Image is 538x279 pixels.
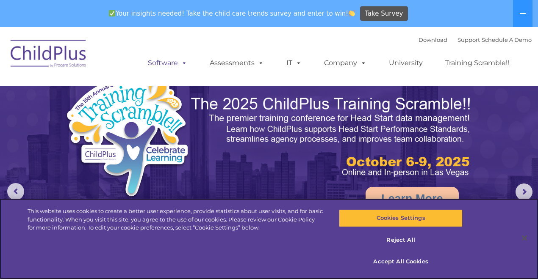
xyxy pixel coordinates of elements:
a: Software [139,55,196,71]
button: Reject All [339,231,463,249]
a: Training Scramble!! [437,55,518,71]
a: Company [316,55,375,71]
img: ChildPlus by Procare Solutions [6,34,91,76]
button: Accept All Cookies [339,253,463,271]
span: Last name [118,56,144,62]
span: Phone number [118,90,154,97]
img: 👏 [349,10,355,16]
a: Take Survey [360,6,408,21]
a: Support [458,36,480,43]
font: | [419,36,532,43]
a: Schedule A Demo [482,36,532,43]
div: This website uses cookies to create a better user experience, provide statistics about user visit... [28,207,323,232]
a: Assessments [201,55,272,71]
a: Learn More [366,187,459,211]
span: Your insights needed! Take the child care trends survey and enter to win! [105,5,359,22]
button: Cookies Settings [339,209,463,227]
span: Take Survey [365,6,403,21]
button: Close [515,229,534,247]
a: University [380,55,431,71]
img: ✅ [109,10,115,16]
a: IT [278,55,310,71]
a: Download [419,36,447,43]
